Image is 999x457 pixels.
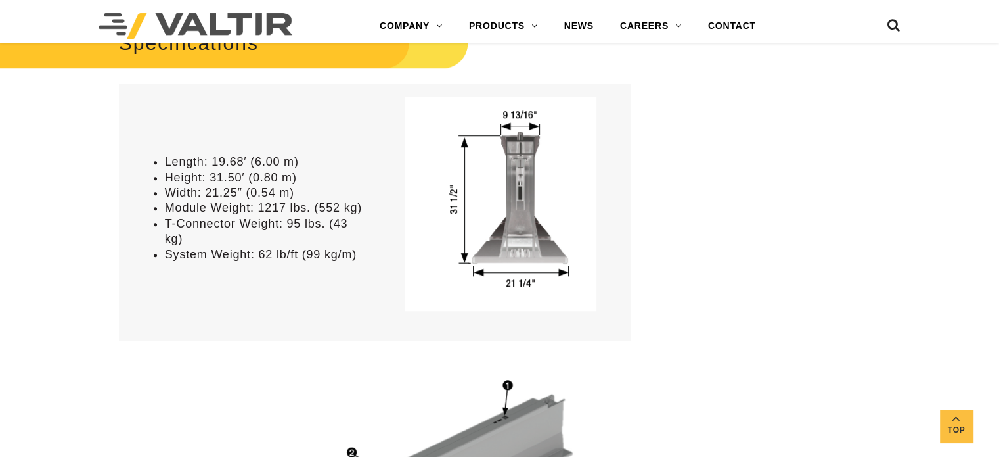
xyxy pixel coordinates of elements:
li: Height: 31.50′ (0.80 m) [165,170,366,185]
a: Top [940,410,973,443]
a: CAREERS [607,13,695,39]
li: Module Weight: 1217 lbs. (552 kg) [165,201,366,216]
a: CONTACT [695,13,769,39]
li: Width: 21.25″ (0.54 m) [165,185,366,201]
li: T-Connector Weight: 95 lbs. (43 kg) [165,216,366,247]
a: COMPANY [366,13,456,39]
img: Valtir [99,13,292,39]
li: System Weight: 62 lb/ft (99 kg/m) [165,247,366,262]
a: NEWS [551,13,607,39]
a: PRODUCTS [456,13,551,39]
li: Length: 19.68′ (6.00 m) [165,155,366,170]
span: Top [940,423,973,438]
